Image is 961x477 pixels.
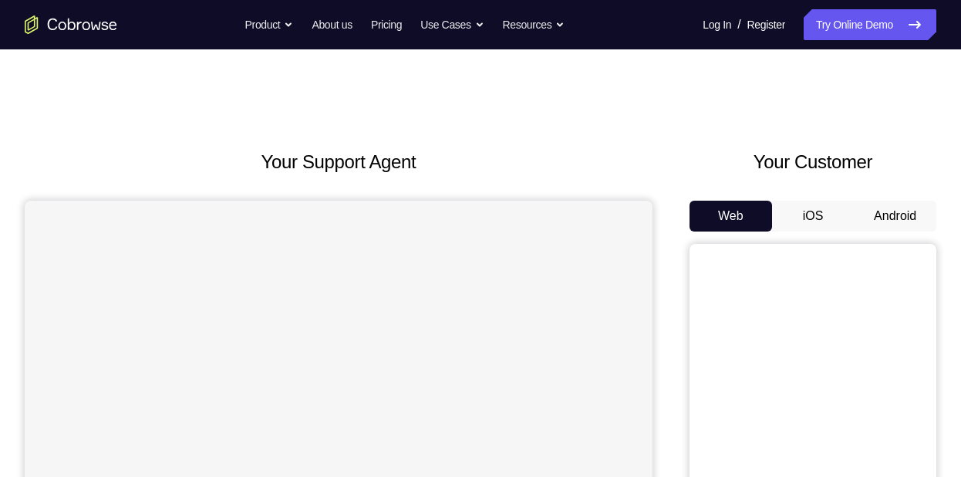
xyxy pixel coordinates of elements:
a: Register [747,9,785,40]
span: / [737,15,740,34]
a: About us [312,9,352,40]
a: Log In [703,9,731,40]
button: Product [245,9,294,40]
button: Use Cases [420,9,484,40]
button: Resources [503,9,565,40]
a: Try Online Demo [804,9,936,40]
a: Go to the home page [25,15,117,34]
a: Pricing [371,9,402,40]
button: Web [690,201,772,232]
h2: Your Customer [690,148,936,176]
button: iOS [772,201,855,232]
h2: Your Support Agent [25,148,652,176]
button: Android [854,201,936,232]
